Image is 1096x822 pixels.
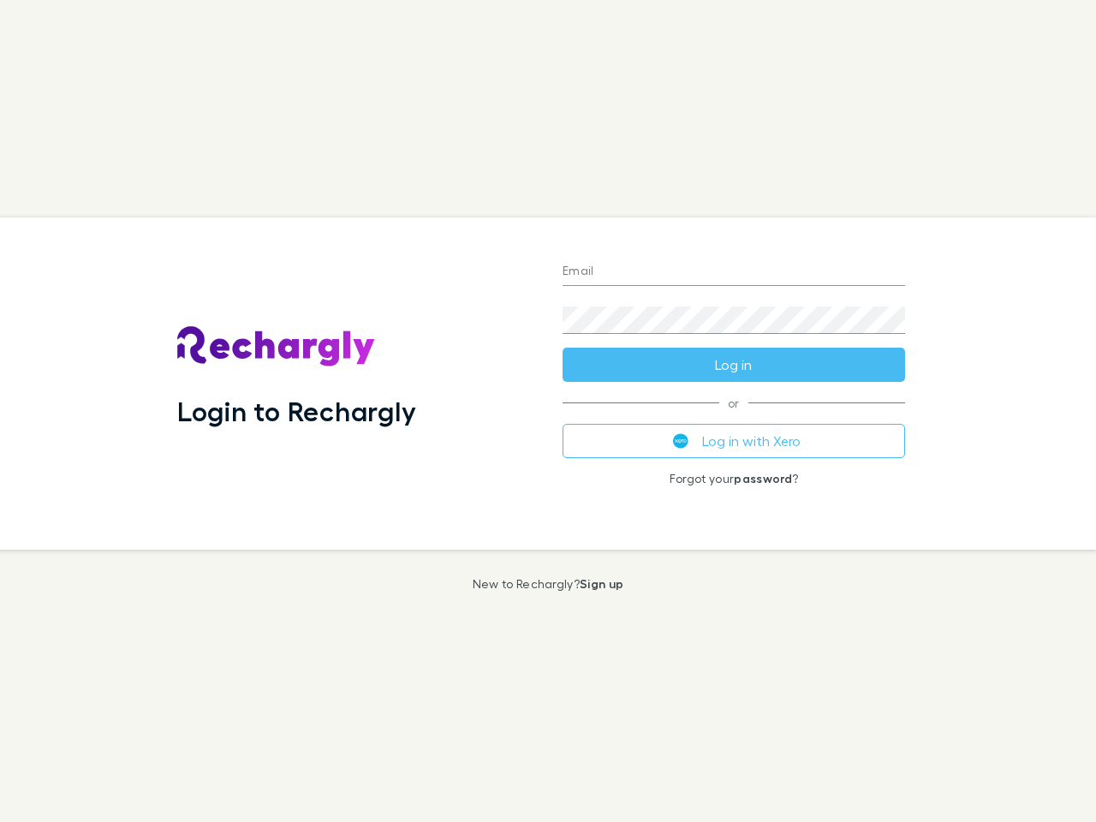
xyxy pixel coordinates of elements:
img: Rechargly's Logo [177,326,376,367]
a: Sign up [580,576,623,591]
h1: Login to Rechargly [177,395,416,427]
img: Xero's logo [673,433,688,449]
p: Forgot your ? [563,472,905,485]
p: New to Rechargly? [473,577,624,591]
button: Log in with Xero [563,424,905,458]
a: password [734,471,792,485]
button: Log in [563,348,905,382]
